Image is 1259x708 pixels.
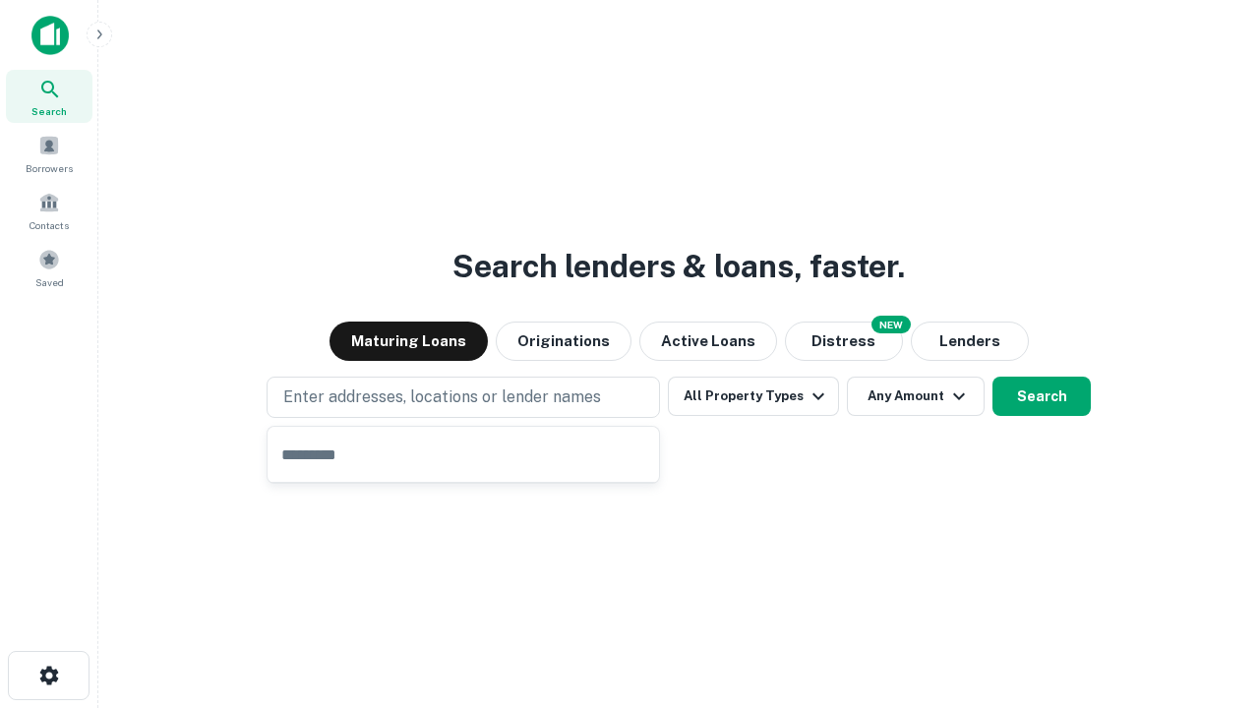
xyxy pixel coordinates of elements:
img: capitalize-icon.png [31,16,69,55]
button: Enter addresses, locations or lender names [267,377,660,418]
span: Saved [35,274,64,290]
button: Any Amount [847,377,985,416]
a: Contacts [6,184,92,237]
button: Originations [496,322,631,361]
button: Maturing Loans [330,322,488,361]
a: Borrowers [6,127,92,180]
a: Search [6,70,92,123]
button: Active Loans [639,322,777,361]
p: Enter addresses, locations or lender names [283,385,601,409]
h3: Search lenders & loans, faster. [452,243,905,290]
span: Search [31,103,67,119]
button: All Property Types [668,377,839,416]
button: Search [992,377,1091,416]
iframe: Chat Widget [1161,551,1259,645]
span: Borrowers [26,160,73,176]
div: NEW [871,316,911,333]
button: Search distressed loans with lien and other non-mortgage details. [785,322,903,361]
a: Saved [6,241,92,294]
span: Contacts [30,217,69,233]
button: Lenders [911,322,1029,361]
